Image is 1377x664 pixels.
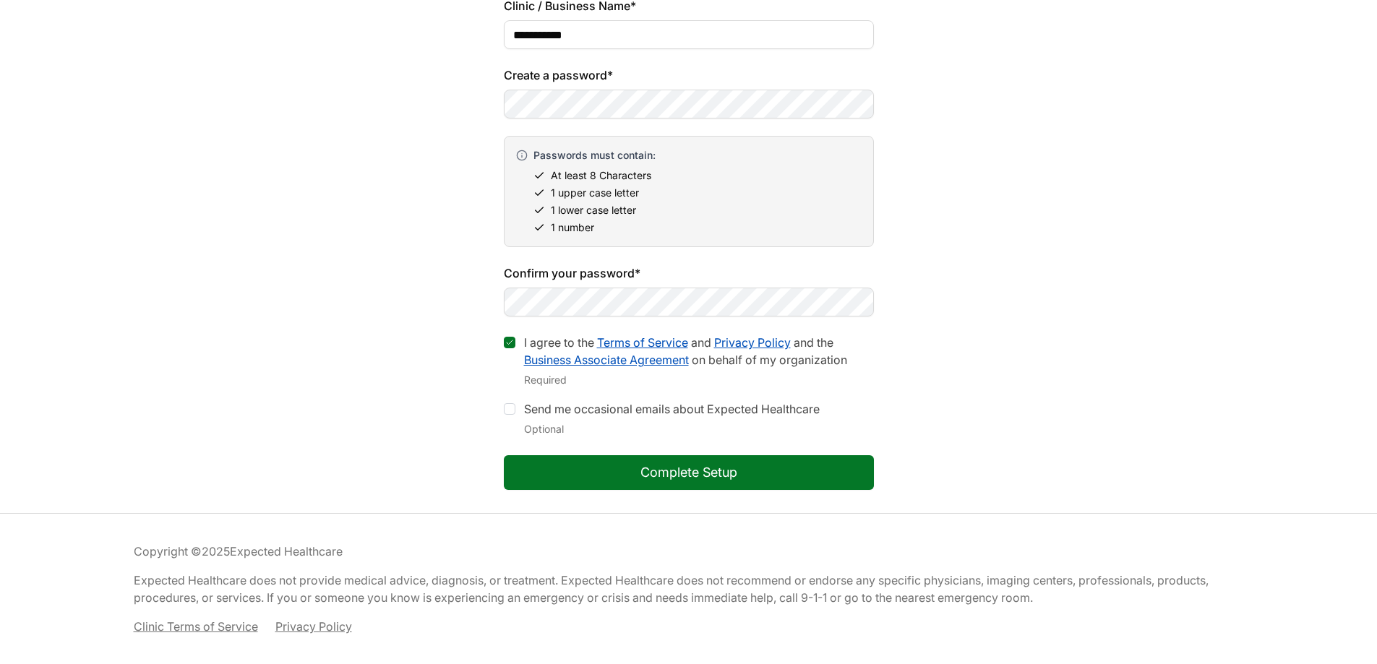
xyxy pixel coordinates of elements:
a: Terms of Service [597,335,688,350]
button: Complete Setup [504,455,874,490]
span: Passwords must contain: [533,148,656,163]
label: I agree to the and and the on behalf of my organization [524,335,847,367]
span: 1 lower case letter [551,203,636,217]
div: Required [524,371,874,389]
span: 1 upper case letter [551,186,639,200]
a: Privacy Policy [714,335,791,350]
a: Clinic Terms of Service [134,618,258,635]
span: 1 number [551,220,594,235]
p: Expected Healthcare does not provide medical advice, diagnosis, or treatment. Expected Healthcare... [134,572,1244,606]
a: Business Associate Agreement [524,353,689,367]
label: Confirm your password* [504,264,874,282]
label: Send me occasional emails about Expected Healthcare [524,402,820,416]
p: Copyright © 2025 Expected Healthcare [134,543,1244,560]
label: Create a password* [504,66,874,84]
span: At least 8 Characters [551,168,651,183]
div: Optional [524,421,820,438]
a: Privacy Policy [275,618,352,635]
